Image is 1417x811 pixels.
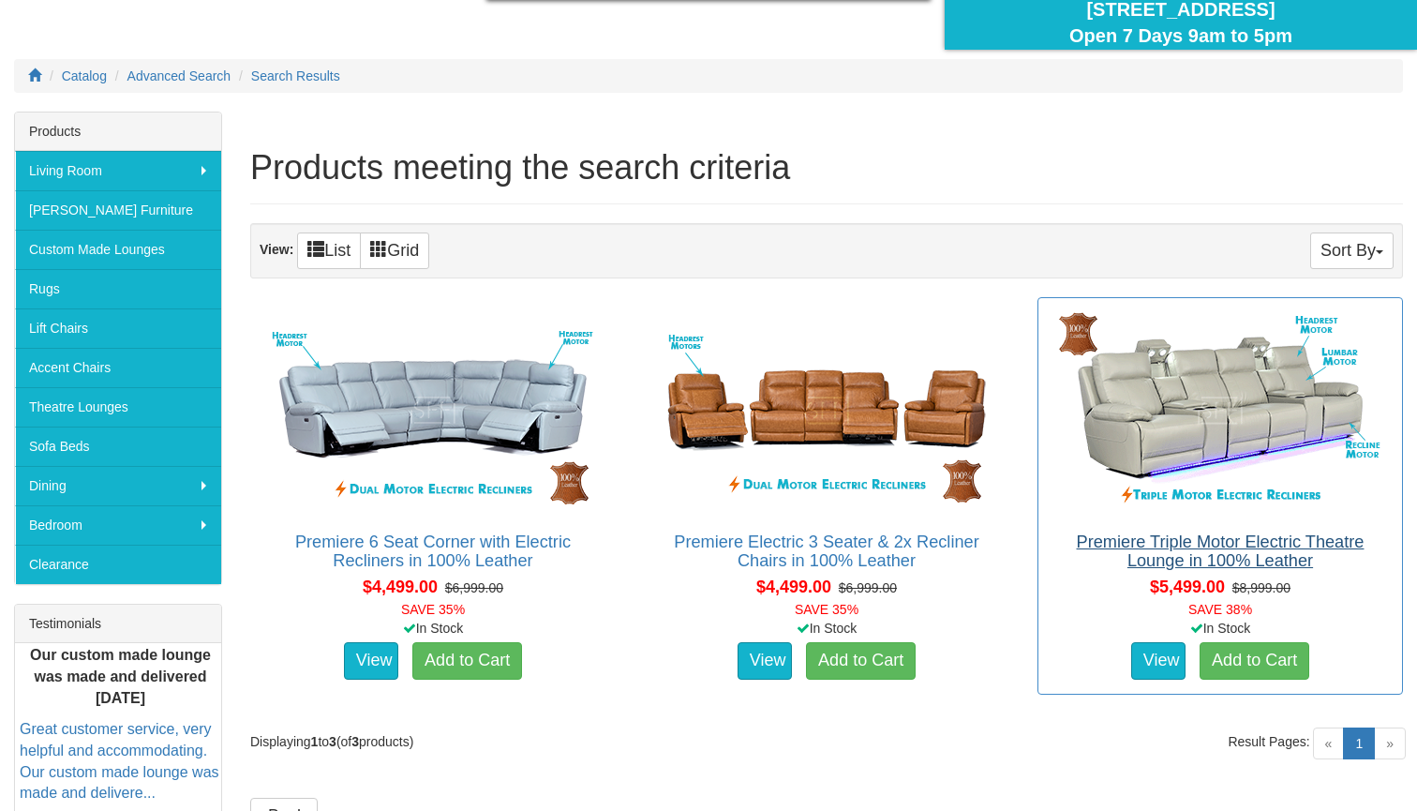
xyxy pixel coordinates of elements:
[15,230,221,269] a: Custom Made Lounges
[297,233,361,269] a: List
[674,533,978,570] a: Premiere Electric 3 Seater & 2x Recliner Chairs in 100% Leather
[401,602,465,617] font: SAVE 35%
[15,605,221,643] div: Testimonials
[127,68,231,83] a: Advanced Search
[311,734,319,749] strong: 1
[15,151,221,190] a: Living Room
[1313,728,1345,759] span: «
[806,642,916,680] a: Add to Cart
[1200,642,1309,680] a: Add to Cart
[15,505,221,545] a: Bedroom
[1131,642,1186,680] a: View
[264,308,602,514] img: Premiere 6 Seat Corner with Electric Recliners in 100% Leather
[15,308,221,348] a: Lift Chairs
[1034,619,1407,638] div: In Stock
[15,387,221,427] a: Theatre Lounges
[236,732,827,751] div: Displaying to (of products)
[1232,580,1290,595] del: $8,999.00
[15,190,221,230] a: [PERSON_NAME] Furniture
[62,68,107,83] a: Catalog
[15,466,221,505] a: Dining
[795,602,858,617] font: SAVE 35%
[30,647,211,706] b: Our custom made lounge was made and delivered [DATE]
[363,578,438,596] span: $4,499.00
[1374,728,1406,759] span: »
[1228,732,1309,751] span: Result Pages:
[295,533,571,570] a: Premiere 6 Seat Corner with Electric Recliners in 100% Leather
[344,642,398,680] a: View
[738,642,792,680] a: View
[1077,533,1365,570] a: Premiere Triple Motor Electric Theatre Lounge in 100% Leather
[246,619,619,638] div: In Stock
[756,578,831,596] span: $4,499.00
[329,734,336,749] strong: 3
[251,68,340,83] a: Search Results
[1343,728,1375,759] a: 1
[658,308,995,514] img: Premiere Electric 3 Seater & 2x Recliner Chairs in 100% Leather
[1150,578,1225,596] span: $5,499.00
[839,580,897,595] del: $6,999.00
[15,427,221,466] a: Sofa Beds
[15,113,221,151] div: Products
[1188,602,1252,617] font: SAVE 38%
[260,242,293,257] strong: View:
[15,545,221,584] a: Clearance
[15,269,221,308] a: Rugs
[1052,308,1389,514] img: Premiere Triple Motor Electric Theatre Lounge in 100% Leather
[1310,233,1394,269] button: Sort By
[412,642,522,680] a: Add to Cart
[445,580,503,595] del: $6,999.00
[351,734,359,749] strong: 3
[20,721,219,802] a: Great customer service, very helpful and accommodating. Our custom made lounge was made and deliv...
[640,619,1013,638] div: In Stock
[360,233,429,269] a: Grid
[15,348,221,387] a: Accent Chairs
[250,149,1403,187] h1: Products meeting the search criteria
